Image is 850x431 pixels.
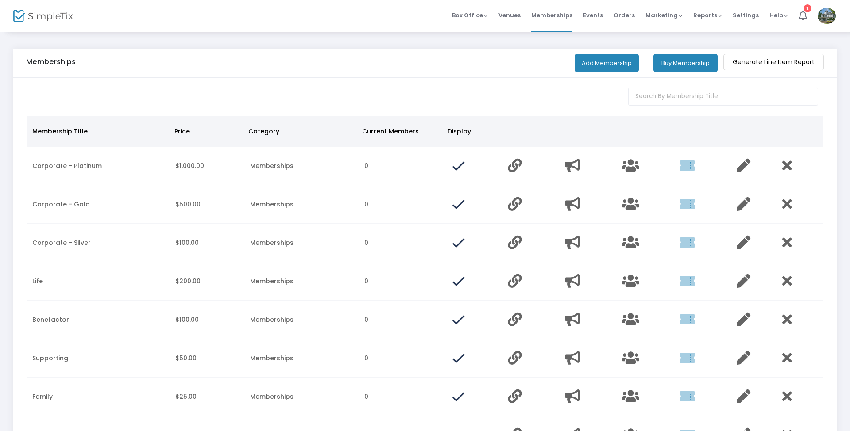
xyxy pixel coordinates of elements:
span: Memberships [531,4,572,27]
h5: Memberships [26,57,76,66]
td: Supporting [27,339,170,378]
th: Price [169,116,243,147]
td: $100.00 [170,224,244,262]
th: Membership Title [27,116,169,147]
td: 0 [359,262,445,301]
td: Life [27,262,170,301]
th: Category [243,116,357,147]
td: Family [27,378,170,416]
td: Corporate - Silver [27,224,170,262]
td: $500.00 [170,185,244,224]
button: Buy Membership [653,54,718,72]
button: Add Membership [575,54,639,72]
td: 0 [359,224,445,262]
td: Corporate - Gold [27,185,170,224]
td: 0 [359,147,445,185]
span: Venues [498,4,521,27]
td: Memberships [245,224,359,262]
td: Memberships [245,339,359,378]
img: done.png [450,389,466,404]
td: Benefactor [27,301,170,339]
th: Current Members [357,116,442,147]
td: 0 [359,301,445,339]
span: Reports [693,11,722,19]
span: Orders [614,4,635,27]
div: 1 [804,4,811,12]
td: $25.00 [170,378,244,416]
td: 0 [359,339,445,378]
td: 0 [359,185,445,224]
td: Memberships [245,262,359,301]
td: Memberships [245,185,359,224]
td: Memberships [245,301,359,339]
img: done.png [450,312,466,328]
th: Display [442,116,499,147]
img: done.png [450,350,466,366]
span: Events [583,4,603,27]
img: done.png [450,273,466,289]
img: done.png [450,158,466,174]
td: Memberships [245,378,359,416]
td: $1,000.00 [170,147,244,185]
span: Settings [733,4,759,27]
img: done.png [450,196,466,212]
m-button: Generate Line Item Report [723,54,824,70]
img: done.png [450,235,466,251]
td: $200.00 [170,262,244,301]
input: Search By Membership Title [628,88,819,106]
span: Help [769,11,788,19]
span: Box Office [452,11,488,19]
span: Marketing [645,11,683,19]
td: $50.00 [170,339,244,378]
td: Corporate - Platinum [27,147,170,185]
td: Memberships [245,147,359,185]
td: $100.00 [170,301,244,339]
td: 0 [359,378,445,416]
